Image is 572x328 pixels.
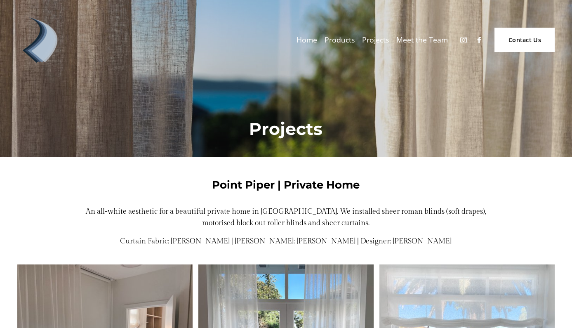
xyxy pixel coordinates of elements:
h1: Projects [152,118,421,140]
a: Contact Us [494,28,555,52]
a: Projects [362,33,389,47]
img: Debonair | Curtains, Blinds, Shutters &amp; Awnings [17,17,63,63]
p: An all-white aesthetic for a beautiful private home in [GEOGRAPHIC_DATA]. We installed sheer roma... [85,206,488,229]
a: Home [297,33,317,47]
a: Meet the Team [396,33,448,47]
a: Instagram [459,36,468,44]
span: Products [325,33,355,47]
a: folder dropdown [325,33,355,47]
h4: Point Piper | Private Home [85,178,488,193]
a: Facebook [475,36,483,44]
p: Curtain Fabric: [PERSON_NAME] | [PERSON_NAME]: [PERSON_NAME] | Designer: [PERSON_NAME] [85,236,488,247]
